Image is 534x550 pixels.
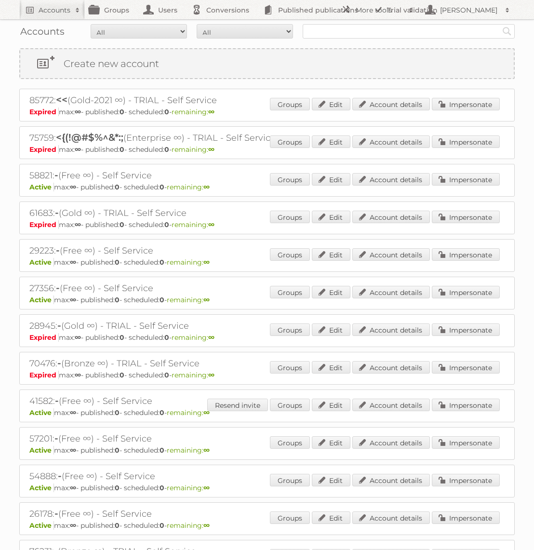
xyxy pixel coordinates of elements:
[115,258,120,267] strong: 0
[312,511,350,524] a: Edit
[172,220,214,229] span: remaining:
[352,286,430,298] a: Account details
[115,408,120,417] strong: 0
[115,521,120,530] strong: 0
[160,446,164,455] strong: 0
[203,258,210,267] strong: ∞
[270,286,310,298] a: Groups
[270,361,310,374] a: Groups
[203,408,210,417] strong: ∞
[312,248,350,261] a: Edit
[352,399,430,411] a: Account details
[312,399,350,411] a: Edit
[208,107,214,116] strong: ∞
[29,207,367,219] h2: 61683: (Gold ∞) - TRIAL - Self Service
[160,408,164,417] strong: 0
[312,436,350,449] a: Edit
[58,470,62,482] span: -
[160,295,164,304] strong: 0
[167,258,210,267] span: remaining:
[115,446,120,455] strong: 0
[438,5,500,15] h2: [PERSON_NAME]
[29,408,505,417] p: max: - published: - scheduled: -
[352,173,430,186] a: Account details
[120,107,124,116] strong: 0
[352,98,430,110] a: Account details
[56,94,67,106] span: <<
[29,183,505,191] p: max: - published: - scheduled: -
[270,98,310,110] a: Groups
[432,361,500,374] a: Impersonate
[29,333,505,342] p: max: - published: - scheduled: -
[29,470,367,483] h2: 54888: (Free ∞) - Self Service
[172,371,214,379] span: remaining:
[207,399,268,411] a: Resend invite
[352,135,430,148] a: Account details
[167,483,210,492] span: remaining:
[29,220,59,229] span: Expired
[312,474,350,486] a: Edit
[352,474,430,486] a: Account details
[29,446,505,455] p: max: - published: - scheduled: -
[167,408,210,417] span: remaining:
[172,107,214,116] span: remaining:
[56,282,60,294] span: -
[432,135,500,148] a: Impersonate
[75,145,81,154] strong: ∞
[208,333,214,342] strong: ∞
[56,244,60,256] span: -
[270,211,310,223] a: Groups
[29,258,54,267] span: Active
[29,220,505,229] p: max: - published: - scheduled: -
[352,361,430,374] a: Account details
[312,361,350,374] a: Edit
[312,135,350,148] a: Edit
[203,183,210,191] strong: ∞
[164,333,169,342] strong: 0
[270,511,310,524] a: Groups
[54,432,58,444] span: -
[29,145,505,154] p: max: - published: - scheduled: -
[29,183,54,191] span: Active
[203,295,210,304] strong: ∞
[432,286,500,298] a: Impersonate
[167,521,210,530] span: remaining:
[270,173,310,186] a: Groups
[432,436,500,449] a: Impersonate
[70,408,76,417] strong: ∞
[208,220,214,229] strong: ∞
[29,107,505,116] p: max: - published: - scheduled: -
[29,521,505,530] p: max: - published: - scheduled: -
[75,220,81,229] strong: ∞
[29,145,59,154] span: Expired
[29,521,54,530] span: Active
[29,320,367,332] h2: 28945: (Gold ∞) - TRIAL - Self Service
[29,132,367,144] h2: 75759: (Enterprise ∞) - TRIAL - Self Service
[270,399,310,411] a: Groups
[29,333,59,342] span: Expired
[352,323,430,336] a: Account details
[270,323,310,336] a: Groups
[54,508,58,519] span: -
[356,5,404,15] h2: More tools
[115,483,120,492] strong: 0
[172,333,214,342] span: remaining:
[164,220,169,229] strong: 0
[432,211,500,223] a: Impersonate
[29,395,367,407] h2: 41582: (Free ∞) - Self Service
[270,474,310,486] a: Groups
[29,508,367,520] h2: 26178: (Free ∞) - Self Service
[432,323,500,336] a: Impersonate
[29,295,54,304] span: Active
[115,183,120,191] strong: 0
[270,248,310,261] a: Groups
[120,333,124,342] strong: 0
[312,98,350,110] a: Edit
[70,446,76,455] strong: ∞
[160,521,164,530] strong: 0
[75,371,81,379] strong: ∞
[270,436,310,449] a: Groups
[432,173,500,186] a: Impersonate
[164,371,169,379] strong: 0
[167,295,210,304] span: remaining:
